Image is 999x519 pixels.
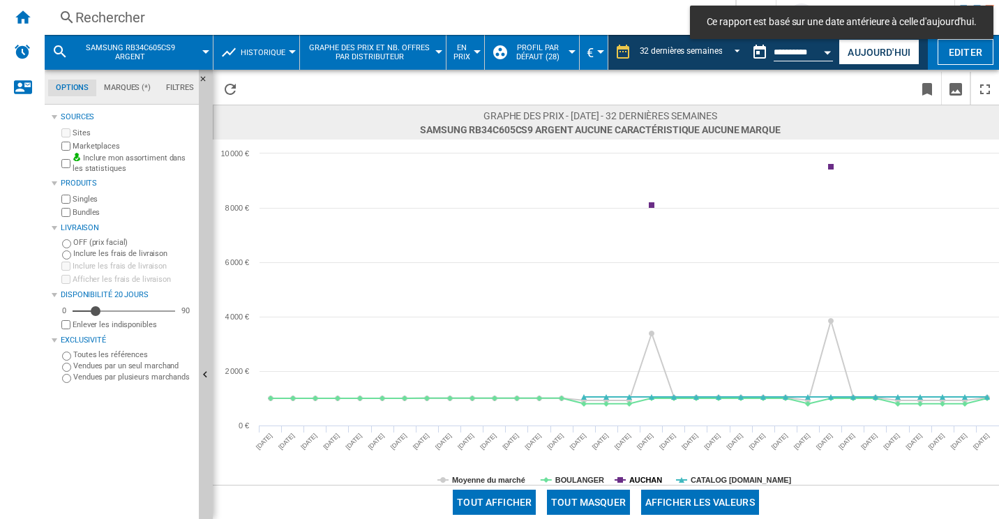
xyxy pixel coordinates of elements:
tspan: AUCHAN [629,476,662,484]
tspan: [DATE] [837,432,856,451]
tspan: [DATE] [524,432,543,451]
div: Rechercher [75,8,699,27]
tspan: CATALOG [DOMAIN_NAME] [691,476,792,484]
input: Afficher les frais de livraison [61,320,70,329]
button: Profil par défaut (28) [511,35,571,70]
button: Historique [241,35,292,70]
div: 0 [59,306,70,316]
input: Vendues par plusieurs marchands [62,374,71,383]
label: Bundles [73,207,193,218]
div: Produits [61,178,193,189]
input: Toutes les références [62,352,71,361]
div: Ce rapport est basé sur une date antérieure à celle d'aujourd'hui. [746,35,836,70]
label: Singles [73,194,193,204]
div: Profil par défaut (28) [492,35,571,70]
button: En prix [453,35,477,70]
tspan: [DATE] [882,432,901,451]
tspan: [DATE] [501,432,520,451]
div: Disponibilité 20 Jours [61,289,193,301]
button: Tout masquer [547,490,630,515]
tspan: [DATE] [770,432,789,451]
tspan: [DATE] [748,432,767,451]
div: 32 dernières semaines [640,46,723,56]
tspan: [DATE] [479,432,497,451]
button: Recharger [216,72,244,105]
tspan: [DATE] [972,432,991,451]
span: € [587,45,594,60]
md-tab-item: Options [48,80,96,96]
button: Afficher les valeurs [641,490,759,515]
tspan: [DATE] [546,432,565,451]
input: OFF (prix facial) [62,239,71,248]
md-tab-item: Marques (*) [96,80,158,96]
img: alerts-logo.svg [14,43,31,60]
label: Sites [73,128,193,138]
input: Vendues par un seul marchand [62,363,71,372]
tspan: [DATE] [412,432,430,451]
tspan: [DATE] [726,432,744,451]
label: Inclure les frais de livraison [73,261,193,271]
div: Livraison [61,223,193,234]
span: Graphe des prix - [DATE] - 32 dernières semaines [420,109,781,123]
label: Enlever les indisponibles [73,319,193,330]
tspan: [DATE] [680,432,699,451]
label: Vendues par plusieurs marchands [73,372,193,382]
tspan: 6 000 € [225,258,249,266]
input: Marketplaces [61,142,70,151]
label: Marketplaces [73,141,193,151]
label: Inclure les frais de livraison [73,248,193,259]
input: Afficher les frais de livraison [61,275,70,284]
tspan: BOULANGER [555,476,604,484]
input: Inclure les frais de livraison [61,262,70,271]
tspan: [DATE] [569,432,587,451]
md-slider: Disponibilité [73,304,175,318]
button: € [587,35,601,70]
span: Historique [241,48,285,57]
tspan: [DATE] [859,432,878,451]
button: Graphe des prix et nb. offres par distributeur [307,35,439,70]
tspan: [DATE] [345,432,363,451]
label: Inclure mon assortiment dans les statistiques [73,153,193,174]
img: mysite-bg-18x18.png [73,153,81,161]
tspan: 0 € [239,421,249,430]
button: Télécharger en image [942,72,970,105]
tspan: [DATE] [322,432,341,451]
span: Ce rapport est basé sur une date antérieure à celle d'aujourd'hui. [703,15,981,29]
tspan: 2 000 € [225,367,249,375]
button: Open calendar [816,38,841,63]
tspan: [DATE] [949,432,968,451]
tspan: [DATE] [367,432,386,451]
div: Exclusivité [61,335,193,346]
label: Afficher les frais de livraison [73,274,193,285]
div: Sources [61,112,193,123]
button: Masquer [199,70,216,95]
button: Plein écran [971,72,999,105]
tspan: 4 000 € [225,313,249,321]
input: Singles [61,195,70,204]
tspan: [DATE] [389,432,408,451]
button: md-calendar [746,38,774,66]
span: Graphe des prix et nb. offres par distributeur [307,43,432,61]
label: Vendues par un seul marchand [73,361,193,371]
button: SAMSUNG RB34C605CS9 ARGENT [74,35,200,70]
span: En prix [453,43,470,61]
tspan: [DATE] [658,432,677,451]
input: Inclure les frais de livraison [62,250,71,259]
label: OFF (prix facial) [73,237,193,248]
input: Bundles [61,208,70,217]
md-tab-item: Filtres [158,80,202,96]
tspan: [DATE] [636,432,654,451]
div: Historique [220,35,292,70]
button: Tout afficher [453,490,536,515]
tspan: [DATE] [299,432,318,451]
tspan: [DATE] [255,432,273,451]
tspan: [DATE] [591,432,610,451]
tspan: [DATE] [434,432,453,451]
tspan: [DATE] [927,432,946,451]
button: Aujourd'hui [839,39,919,65]
tspan: [DATE] [793,432,811,451]
tspan: 10 000 € [221,149,250,158]
input: Inclure mon assortiment dans les statistiques [61,155,70,172]
div: SAMSUNG RB34C605CS9 ARGENT [52,35,206,70]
